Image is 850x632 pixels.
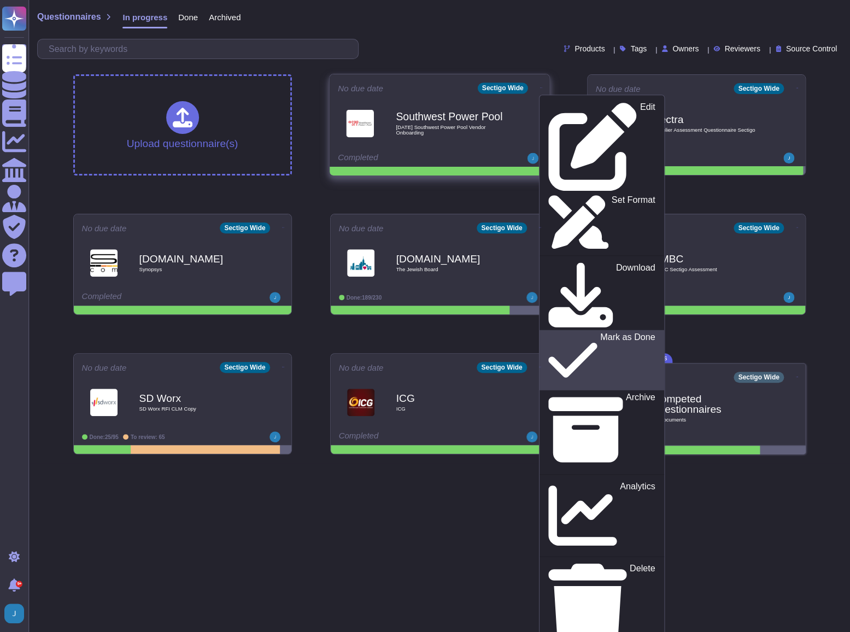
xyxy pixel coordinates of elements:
[653,417,763,423] span: 46 document s
[82,224,127,232] span: No due date
[347,389,374,416] img: Logo
[396,406,506,412] span: ICG
[339,224,384,232] span: No due date
[209,13,241,21] span: Archived
[90,249,118,277] img: Logo
[396,267,506,272] span: The Jewish Board
[611,196,655,249] p: Set Format
[783,292,794,303] img: user
[477,223,526,233] div: Sectigo Wide
[338,153,473,164] div: Completed
[396,393,506,403] b: ICG
[640,102,655,191] p: Edit
[477,362,526,373] div: Sectigo Wide
[139,254,249,264] b: [DOMAIN_NAME]
[600,332,655,388] p: Mark as Done
[178,13,198,21] span: Done
[539,100,664,193] a: Edit
[477,83,527,93] div: Sectigo Wide
[339,364,384,372] span: No due date
[724,45,760,52] span: Reviewers
[269,292,280,303] img: user
[347,295,382,301] span: Done: 189/230
[526,431,537,442] img: user
[122,13,167,21] span: In progress
[527,153,538,164] img: user
[16,581,22,587] div: 9+
[734,372,783,383] div: Sectigo Wide
[269,431,280,442] img: user
[396,112,506,122] b: Southwest Power Pool
[539,330,664,390] a: Mark as Done
[653,254,763,264] b: SMBC
[220,362,269,373] div: Sectigo Wide
[734,83,783,94] div: Sectigo Wide
[783,153,794,163] img: user
[127,101,238,149] div: Upload questionnaire(s)
[338,84,383,92] span: No due date
[82,292,216,303] div: Completed
[575,45,605,52] span: Products
[90,389,118,416] img: Logo
[139,406,249,412] span: SD Worx RFI CLM Copy
[653,394,763,414] b: Competed questionnaires
[396,254,506,264] b: [DOMAIN_NAME]
[619,482,655,550] p: Analytics
[37,13,101,21] span: Questionnaires
[625,393,655,467] p: Archive
[539,261,664,330] a: Download
[734,223,783,233] div: Sectigo Wide
[615,264,655,328] p: Download
[347,249,374,277] img: Logo
[339,431,473,442] div: Completed
[653,127,763,133] span: Supplier Assessment Questionnaire Sectigo
[526,292,537,303] img: user
[131,434,165,440] span: To review: 65
[539,193,664,251] a: Set Format
[539,479,664,552] a: Analytics
[346,109,374,137] img: Logo
[82,364,127,372] span: No due date
[220,223,269,233] div: Sectigo Wide
[43,39,358,58] input: Search by keywords
[396,125,506,135] span: [DATE] Southwest Power Pool Vendor Onboarding
[630,45,647,52] span: Tags
[653,114,763,125] b: Sectra
[672,45,699,52] span: Owners
[139,393,249,403] b: SD Worx
[139,267,249,272] span: Synopsys
[596,85,641,93] span: No due date
[90,434,119,440] span: Done: 25/95
[539,390,664,470] a: Archive
[653,267,763,272] span: SMBC Sectigo Assessment
[786,45,837,52] span: Source Control
[4,604,24,623] img: user
[2,601,32,625] button: user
